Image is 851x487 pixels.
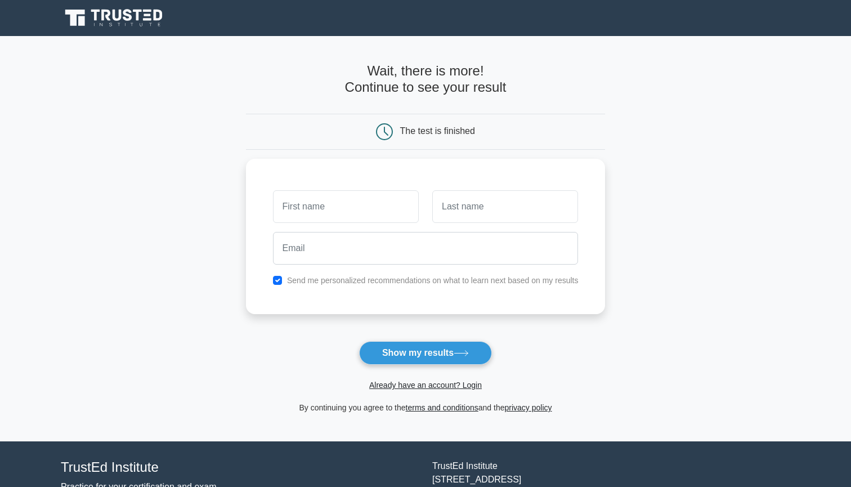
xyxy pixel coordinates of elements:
a: privacy policy [505,403,552,412]
input: Last name [432,190,578,223]
h4: TrustEd Institute [61,459,419,476]
div: By continuing you agree to the and the [239,401,612,414]
label: Send me personalized recommendations on what to learn next based on my results [287,276,579,285]
a: Already have an account? Login [369,381,482,390]
h4: Wait, there is more! Continue to see your result [246,63,606,96]
div: The test is finished [400,126,475,136]
button: Show my results [359,341,492,365]
input: Email [273,232,579,265]
a: terms and conditions [406,403,478,412]
input: First name [273,190,419,223]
